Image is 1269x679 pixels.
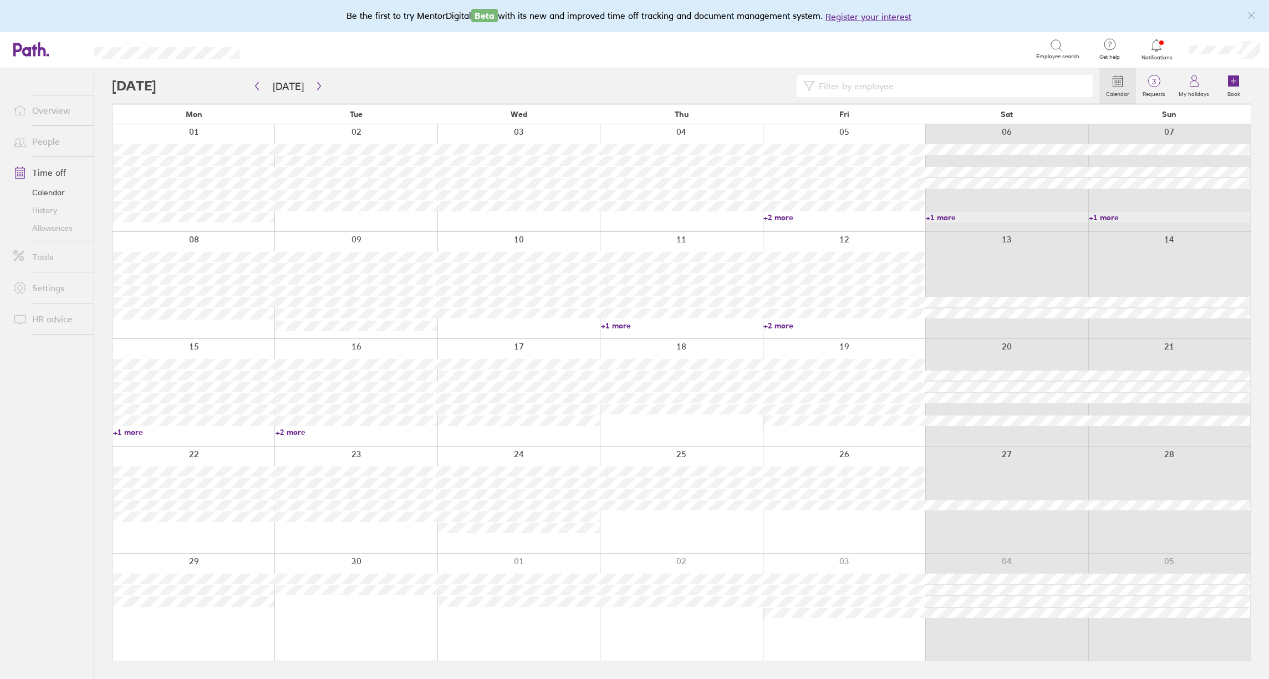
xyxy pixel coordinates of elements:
label: Book [1221,88,1247,98]
a: History [4,201,94,219]
label: Calendar [1099,88,1136,98]
span: Thu [675,110,689,119]
span: Sat [1001,110,1013,119]
a: +2 more [763,212,925,222]
button: [DATE] [264,77,313,95]
a: +2 more [763,321,925,331]
label: My holidays [1172,88,1216,98]
label: Requests [1136,88,1172,98]
a: Calendar [1099,68,1136,104]
a: +1 more [1089,212,1250,222]
a: +2 more [276,427,437,437]
span: Employee search [1036,53,1079,60]
span: 3 [1136,77,1172,86]
div: Search [269,44,298,54]
span: Notifications [1139,54,1175,61]
a: Tools [4,246,94,268]
span: Sun [1162,110,1176,119]
a: Allowances [4,219,94,237]
a: Time off [4,161,94,184]
a: 3Requests [1136,68,1172,104]
a: People [4,130,94,153]
a: My holidays [1172,68,1216,104]
span: Get help [1092,54,1128,60]
span: Wed [511,110,527,119]
a: Overview [4,99,94,121]
span: Tue [350,110,363,119]
a: HR advice [4,308,94,330]
input: Filter by employee [814,75,1086,97]
a: +1 more [601,321,762,331]
a: +1 more [926,212,1087,222]
a: Calendar [4,184,94,201]
span: Fri [839,110,849,119]
span: Beta [471,9,498,22]
a: Book [1216,68,1251,104]
a: Settings [4,277,94,299]
a: Notifications [1139,38,1175,61]
span: Mon [186,110,202,119]
div: Be the first to try MentorDigital with its new and improved time off tracking and document manage... [346,9,923,23]
a: +1 more [113,427,274,437]
button: Register your interest [825,10,911,23]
